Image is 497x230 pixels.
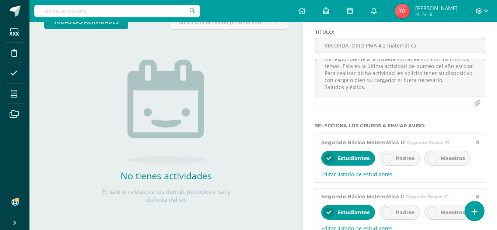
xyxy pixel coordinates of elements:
input: Busca una actividad próxima aquí... [169,15,288,29]
textarea: Buenos días estudiantes de 2do básico. Les recuerdo que le día de [DATE] se realizará el PMA 4.2,... [315,59,485,96]
input: Busca un usuario... [34,5,200,17]
span: Padres [396,155,414,162]
span: Maestros [441,155,465,162]
span: Segundo Básico Matemática C [321,193,404,200]
span: Segundo Básico 'D' [407,140,451,145]
label: Titulo : [315,29,485,35]
span: Estudiantes [337,155,370,162]
h2: No tienes actividades [92,169,240,182]
img: no_activities.png [127,60,205,163]
img: ee555c8c968eea5bde0abcdfcbd02b94.png [395,4,410,18]
span: Padres [396,209,414,216]
label: Selecciona los grupos a enviar aviso : [315,123,485,128]
input: Titulo [315,38,485,53]
span: Mi Perfil [415,11,458,17]
span: Maestros [441,209,465,216]
span: Segundo Básico 'C' [406,194,449,199]
span: [PERSON_NAME] [415,4,458,12]
p: Échale un vistazo a los demás períodos o sal y disfruta del sol [92,188,240,204]
span: Editar listado de estudiantes [321,171,479,178]
span: Segundo Básico Matemática D [321,139,405,146]
span: Estudiantes [337,209,370,216]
